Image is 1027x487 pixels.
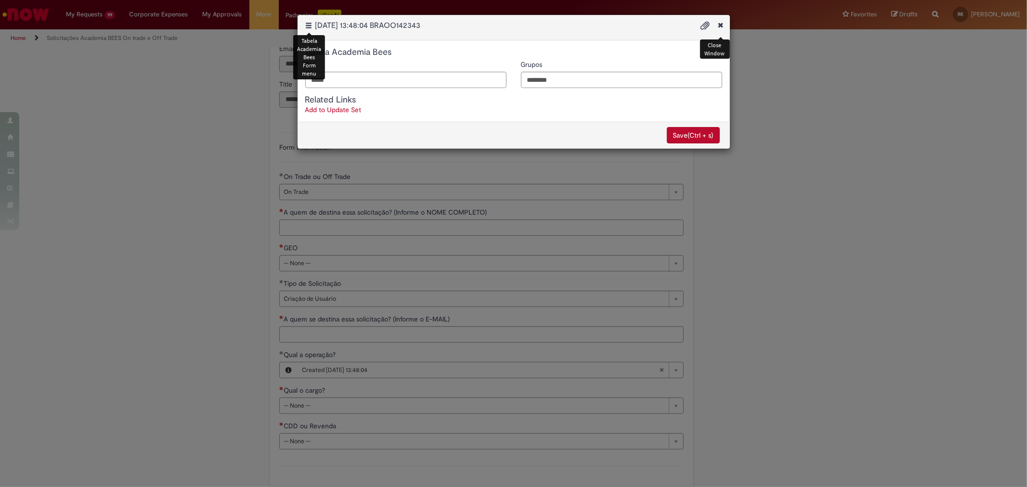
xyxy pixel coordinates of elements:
input: Grupos [521,72,722,88]
a: Add to Update Set [305,105,362,114]
button: Tabela Academia Bees Form menu [305,21,313,31]
div: Add an attachment [689,20,710,35]
label: Related Links [305,95,356,105]
div: Tabela Academia Bees Form menu [293,35,325,79]
span: Grupos [521,60,545,69]
div: Close Window [700,39,730,59]
i: Close Window [712,15,730,36]
span: Tabela Academia Bees [305,47,392,58]
span: (Ctrl + s) [688,131,714,140]
input: ID [305,72,507,88]
button: Add attachments [701,18,710,35]
button: Save(Ctrl + s) [667,127,720,143]
nav: Related Links [305,105,722,115]
span: [DATE] 13:48:04 BRAOO142343 [315,20,689,35]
